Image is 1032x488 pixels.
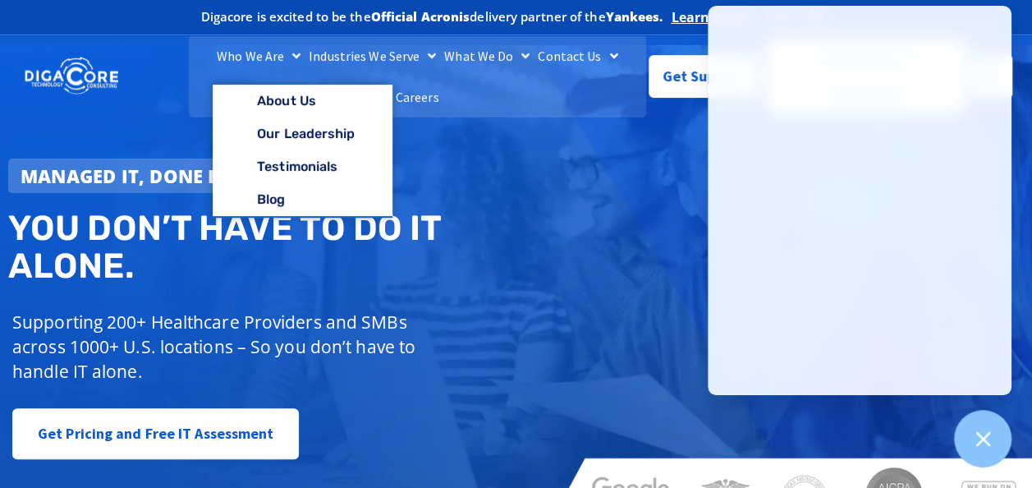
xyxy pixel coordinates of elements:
a: Learn more [671,9,747,25]
a: Who We Are [213,35,305,76]
a: Blog [213,183,392,216]
a: About Us [213,85,392,117]
a: Contact Us [534,35,621,76]
a: Get Pricing and Free IT Assessment [12,408,299,459]
span: Get Support [663,60,745,93]
iframe: Chatgenie Messenger [708,6,1011,395]
b: Yankees. [606,8,663,25]
strong: Managed IT, done better. [21,163,280,188]
b: Official Acronis [371,8,470,25]
a: Careers [392,76,443,117]
a: Managed IT, done better. [8,159,292,193]
h2: Digacore is excited to be the delivery partner of the [201,11,663,23]
span: Get Pricing and Free IT Assessment [38,417,273,450]
a: Get Support [649,55,758,98]
ul: Who We Are [213,85,392,218]
a: Industries We Serve [305,35,440,76]
h2: You don’t have to do IT alone. [8,209,527,285]
a: Testimonials [213,150,392,183]
img: DigaCore Technology Consulting [25,56,118,96]
nav: Menu [189,35,646,117]
p: Supporting 200+ Healthcare Providers and SMBs across 1000+ U.S. locations – So you don’t have to ... [12,310,433,384]
a: What We Do [440,35,534,76]
a: Our Leadership [213,117,392,150]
